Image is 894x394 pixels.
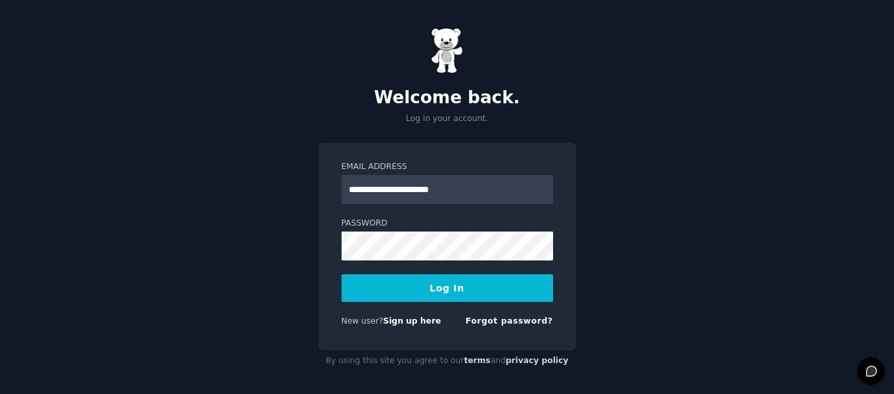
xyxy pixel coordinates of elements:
[319,113,576,125] p: Log in your account.
[383,316,441,326] a: Sign up here
[464,356,490,365] a: terms
[506,356,569,365] a: privacy policy
[342,274,553,302] button: Log In
[319,87,576,109] h2: Welcome back.
[431,28,464,74] img: Gummy Bear
[342,161,553,173] label: Email Address
[342,218,553,230] label: Password
[342,316,384,326] span: New user?
[466,316,553,326] a: Forgot password?
[319,351,576,372] div: By using this site you agree to our and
